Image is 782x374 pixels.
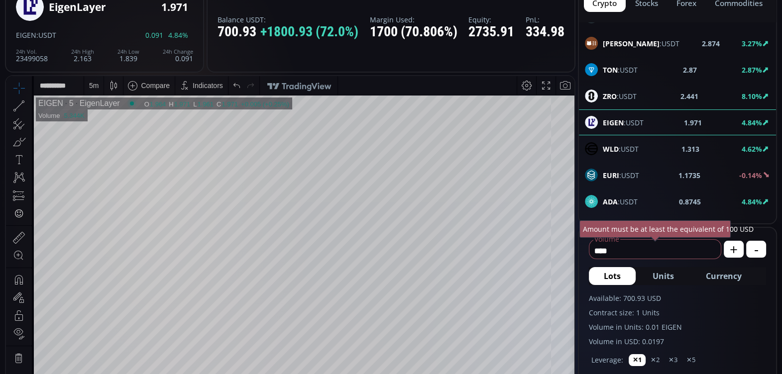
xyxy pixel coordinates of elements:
span: Currency [706,270,742,282]
label: Volume in USD: 0.0197 [589,336,766,347]
label: Available: 700.93 USD [589,293,766,303]
div: EIGEN [32,23,57,32]
button: ✕3 [665,354,681,366]
div: Amount must be at least the equivalent of 100 USD [579,220,731,238]
label: Margin Used: [370,16,457,23]
button: Units [638,267,689,285]
div: Hide Drawings Toolbar [23,347,27,361]
b: 2.87% [742,65,762,75]
div: C [211,24,216,32]
div: EigenLayer [68,23,114,32]
div: Indicators [187,5,217,13]
b: EURI [603,171,619,180]
div: Compare [135,5,164,13]
b: 4.62% [742,144,762,154]
div: 5.344K [58,36,78,43]
div: O [138,24,144,32]
span: 0.091 [145,31,163,39]
div: 2.163 [71,49,94,62]
span: Lots [604,270,621,282]
button: Lots [589,267,636,285]
label: Equity: [468,16,514,23]
div: L [187,24,191,32]
div: 1.839 [117,49,139,62]
label: Contract size: 1 Units [589,307,766,318]
button: ✕1 [629,354,646,366]
div: 1.964 [144,24,160,32]
div: 23499058 [16,49,48,62]
span: :USDT [36,30,56,40]
div: +0.005 (+0.25%) [235,24,283,32]
div: 334.98 [526,24,564,40]
div: 24h High [71,49,94,55]
b: 8.10% [742,92,762,101]
div: 1.971 [168,24,185,32]
div: 1700 (70.806%) [370,24,457,40]
span: +1800.93 (72.0%) [260,24,358,40]
button: Currency [691,267,757,285]
button: - [746,241,766,258]
button: ✕2 [647,354,664,366]
div: 700.93 [218,24,358,40]
div: 24h Low [117,49,139,55]
b: ZRO [603,92,617,101]
div: 1.961 [192,24,208,32]
b: 1.1735 [678,170,700,181]
span: :USDT [603,144,639,154]
button: + [724,241,744,258]
span: :USDT [603,91,637,101]
div: 24h Change [163,49,193,55]
div: 24h Vol. [16,49,48,55]
label: Volume in Units: 0.01 EIGEN [589,322,766,332]
span: :USDT [603,65,638,75]
b: 2.441 [680,91,698,101]
span: :USDT [603,38,679,49]
div: Market open [121,23,130,32]
b: TON [603,65,618,75]
div: 0.091 [163,49,193,62]
div: 2735.91 [468,24,514,40]
div: 1.971 [216,24,232,32]
b: 0.8745 [679,196,701,207]
b: 1.313 [681,144,699,154]
b: 2.874 [702,38,720,49]
b: WLD [603,144,619,154]
div: EigenLayer [49,1,106,13]
div: 5 [57,23,68,32]
span: :USDT [603,170,639,181]
b: -0.14% [739,171,762,180]
b: ADA [603,197,618,206]
div: Volume [32,36,54,43]
label: Leverage: [591,355,623,365]
div: 1.971 [161,1,188,13]
b: [PERSON_NAME] [603,39,660,48]
span: 4.84% [168,31,188,39]
b: 2.87 [683,65,697,75]
b: 3.27% [742,39,762,48]
label: PnL: [526,16,564,23]
span: EIGEN [16,30,36,40]
b: 4.84% [742,197,762,206]
div: H [163,24,168,32]
span: :USDT [603,196,638,207]
label: Balance USDT: [218,16,358,23]
b: 5.69% [742,223,762,233]
button: ✕5 [682,354,699,366]
span: Units [653,270,674,282]
div:  [9,133,17,142]
div: 5 m [83,5,93,13]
